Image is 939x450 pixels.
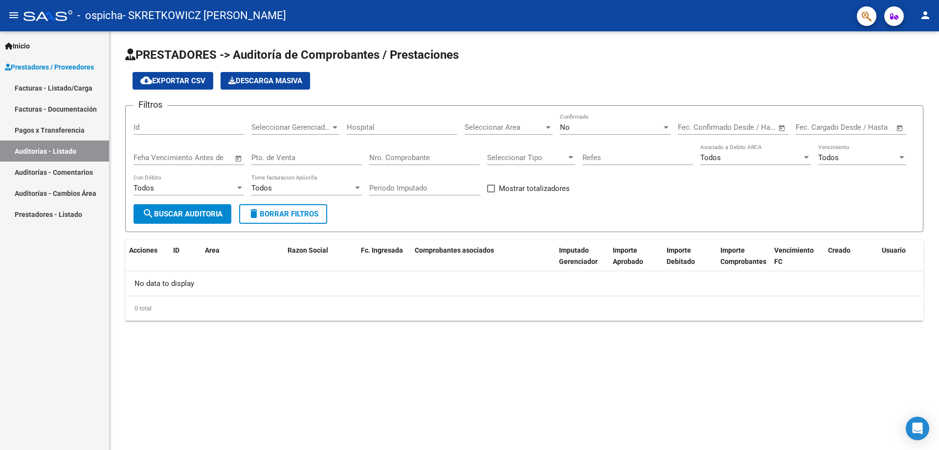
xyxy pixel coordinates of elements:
[663,240,716,283] datatable-header-cell: Importe Debitado
[233,153,245,164] button: Open calendar
[221,72,310,90] app-download-masive: Descarga masiva de comprobantes (adjuntos)
[8,9,20,21] mat-icon: menu
[248,210,318,218] span: Borrar Filtros
[248,208,260,219] mat-icon: delete
[142,210,223,218] span: Buscar Auditoria
[125,271,923,296] div: No data to display
[487,153,566,162] span: Seleccionar Tipo
[559,246,598,265] span: Imputado Gerenciador
[5,62,94,72] span: Prestadores / Proveedores
[828,246,850,254] span: Creado
[560,123,570,132] span: No
[169,240,201,283] datatable-header-cell: ID
[919,9,931,21] mat-icon: person
[140,74,152,86] mat-icon: cloud_download
[125,240,169,283] datatable-header-cell: Acciones
[77,5,123,26] span: - ospicha
[133,72,213,90] button: Exportar CSV
[228,76,302,85] span: Descarga Masiva
[882,246,906,254] span: Usuario
[844,123,892,132] input: Fecha fin
[777,122,788,134] button: Open calendar
[134,204,231,224] button: Buscar Auditoria
[125,48,459,62] span: PRESTADORES -> Auditoría de Comprobantes / Prestaciones
[716,240,770,283] datatable-header-cell: Importe Comprobantes
[465,123,544,132] span: Seleccionar Area
[609,240,663,283] datatable-header-cell: Importe Aprobado
[134,98,167,112] h3: Filtros
[251,123,331,132] span: Seleccionar Gerenciador
[125,296,923,321] div: 0 total
[140,76,205,85] span: Exportar CSV
[894,122,906,134] button: Open calendar
[720,246,766,265] span: Importe Comprobantes
[499,183,570,194] span: Mostrar totalizadores
[357,240,411,283] datatable-header-cell: Fc. Ingresada
[824,240,878,283] datatable-header-cell: Creado
[774,246,814,265] span: Vencimiento FC
[411,240,555,283] datatable-header-cell: Comprobantes asociados
[818,153,839,162] span: Todos
[415,246,494,254] span: Comprobantes asociados
[288,246,328,254] span: Razon Social
[142,208,154,219] mat-icon: search
[878,240,932,283] datatable-header-cell: Usuario
[906,417,929,440] div: Open Intercom Messenger
[700,153,721,162] span: Todos
[221,72,310,90] button: Descarga Masiva
[129,246,157,254] span: Acciones
[239,204,327,224] button: Borrar Filtros
[770,240,824,283] datatable-header-cell: Vencimiento FC
[555,240,609,283] datatable-header-cell: Imputado Gerenciador
[251,184,272,192] span: Todos
[667,246,695,265] span: Importe Debitado
[205,246,220,254] span: Area
[678,123,717,132] input: Fecha inicio
[5,41,30,51] span: Inicio
[123,5,286,26] span: - SKRETKOWICZ [PERSON_NAME]
[173,246,179,254] span: ID
[726,123,774,132] input: Fecha fin
[201,240,269,283] datatable-header-cell: Area
[361,246,403,254] span: Fc. Ingresada
[796,123,835,132] input: Fecha inicio
[284,240,357,283] datatable-header-cell: Razon Social
[134,184,154,192] span: Todos
[613,246,643,265] span: Importe Aprobado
